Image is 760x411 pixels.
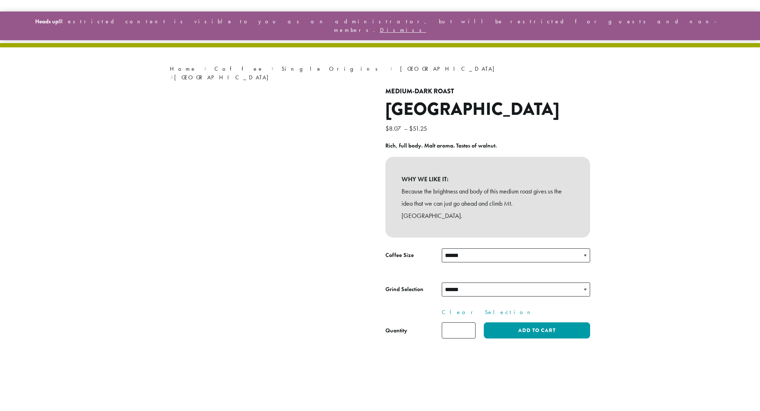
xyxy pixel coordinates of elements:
span: $ [385,124,389,132]
a: Single Origins [282,65,383,73]
p: Because the brightness and body of this medium roast gives us the idea that we can just go ahead ... [402,185,574,221]
input: Product quantity [442,322,476,338]
span: › [390,62,393,73]
h4: Medium-Dark Roast [385,88,590,95]
a: Coffee [214,65,264,73]
label: Grind Selection [385,284,442,295]
button: Add to cart [484,322,590,338]
nav: Breadcrumb [170,65,590,82]
strong: Heads up! [35,18,60,25]
a: Dismiss [380,26,426,34]
div: Quantity [385,326,407,335]
label: Coffee Size [385,250,442,261]
h1: [GEOGRAPHIC_DATA] [385,99,590,120]
span: › [271,62,274,73]
span: – [404,124,408,132]
b: WHY WE LIKE IT: [402,173,574,185]
a: Clear Selection [442,308,590,317]
bdi: 51.25 [409,124,429,132]
span: › [171,71,173,82]
a: [GEOGRAPHIC_DATA] [400,65,501,73]
bdi: 8.07 [385,124,403,132]
b: Rich, full body. Malt aroma. Tastes of walnut. [385,142,497,149]
a: Home [170,65,196,73]
span: › [204,62,207,73]
span: $ [409,124,413,132]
